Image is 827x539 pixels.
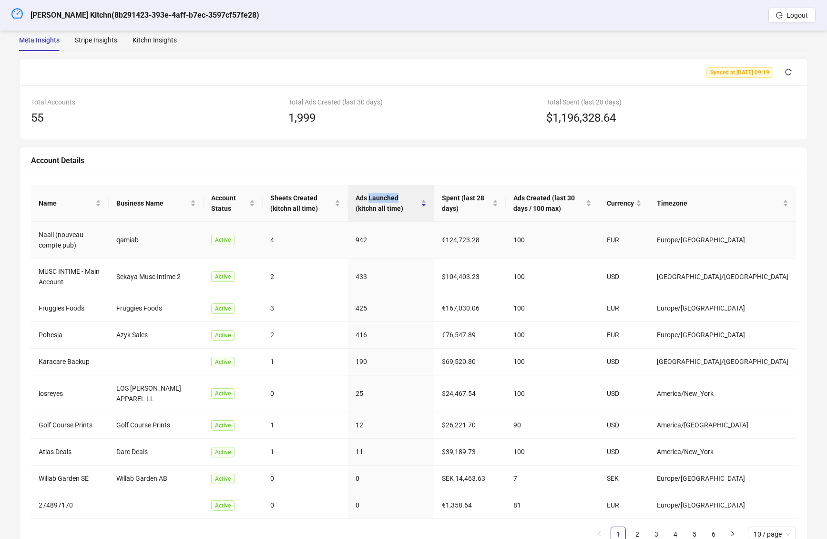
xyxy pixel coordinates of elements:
[263,412,348,439] td: 1
[109,439,203,466] td: Darc Deals
[442,193,491,214] span: Spent (last 28 days)
[506,322,599,349] td: 100
[506,375,599,412] td: 100
[649,492,796,519] td: Europe/[GEOGRAPHIC_DATA]
[506,295,599,322] td: 100
[607,198,634,208] span: Currency
[348,466,434,492] td: 0
[263,222,348,259] td: 4
[599,185,649,222] th: Currency
[31,155,796,166] div: Account Details
[649,295,796,322] td: Europe/[GEOGRAPHIC_DATA]
[31,439,109,466] td: Atlas Deals
[596,531,602,537] span: left
[506,466,599,492] td: 7
[434,466,506,492] td: SEK 14,463.63
[109,222,203,259] td: qamiab
[649,439,796,466] td: America/New_York
[599,412,649,439] td: USD
[506,349,599,375] td: 100
[211,235,235,245] span: Active
[31,111,43,124] span: 55
[506,439,599,466] td: 100
[109,412,203,439] td: Golf Course Prints
[31,185,109,222] th: Name
[599,466,649,492] td: SEK
[506,185,599,222] th: Ads Created (last 30 days / 100 max)
[599,349,649,375] td: USD
[19,35,60,45] div: Meta Insights
[434,322,506,349] td: €76,547.89
[730,531,735,537] span: right
[785,69,792,75] span: reload
[506,412,599,439] td: 90
[109,259,203,295] td: Sekaya Musc Intime 2
[657,198,781,208] span: Timezone
[599,439,649,466] td: USD
[31,412,109,439] td: Golf Course Prints
[356,193,419,214] span: Ads Launched (kitchn all time)
[31,10,259,21] h5: [PERSON_NAME] Kitchn ( 8b291423-393e-4aff-b7ec-3597cf57fe28 )
[75,35,117,45] div: Stripe Insights
[348,349,434,375] td: 190
[649,466,796,492] td: Europe/[GEOGRAPHIC_DATA]
[599,259,649,295] td: USD
[649,349,796,375] td: [GEOGRAPHIC_DATA]/[GEOGRAPHIC_DATA]
[348,439,434,466] td: 11
[116,198,188,208] span: Business Name
[211,303,235,314] span: Active
[263,295,348,322] td: 3
[211,357,235,367] span: Active
[348,185,434,222] th: Ads Launched (kitchn all time)
[211,420,235,431] span: Active
[288,97,538,107] div: Total Ads Created (last 30 days)
[599,375,649,412] td: USD
[506,492,599,519] td: 81
[513,193,584,214] span: Ads Created (last 30 days / 100 max)
[434,439,506,466] td: $39,189.73
[211,193,247,214] span: Account Status
[211,447,235,457] span: Active
[348,412,434,439] td: 12
[599,295,649,322] td: EUR
[649,259,796,295] td: [GEOGRAPHIC_DATA]/[GEOGRAPHIC_DATA]
[263,466,348,492] td: 0
[434,412,506,439] td: $26,221.70
[288,111,316,124] span: 1,999
[31,259,109,295] td: MUSC INTIME - Main Account
[599,492,649,519] td: EUR
[434,295,506,322] td: €167,030.06
[434,259,506,295] td: $104,403.23
[348,492,434,519] td: 0
[109,466,203,492] td: Willab Garden AB
[31,295,109,322] td: Fruggies Foods
[109,375,203,412] td: LOS [PERSON_NAME] APPAREL LL
[506,259,599,295] td: 100
[263,322,348,349] td: 2
[263,375,348,412] td: 0
[31,349,109,375] td: Karacare Backup
[434,222,506,259] td: €124,723.28
[211,330,235,341] span: Active
[204,185,263,222] th: Account Status
[211,388,235,399] span: Active
[109,295,203,322] td: Fruggies Foods
[434,492,506,519] td: €1,358.64
[506,222,599,259] td: 100
[348,295,434,322] td: 425
[434,349,506,375] td: $69,520.80
[776,12,783,19] span: logout
[109,322,203,349] td: Azyk Sales
[546,109,616,127] span: $1,196,328.64
[31,492,109,519] td: 274897170
[434,185,506,222] th: Spent (last 28 days)
[31,375,109,412] td: losreyes
[11,8,23,19] span: dashboard
[706,67,773,78] span: Synced at [DATE] 09:19
[348,375,434,412] td: 25
[270,193,333,214] span: Sheets Created (kitchn all time)
[348,322,434,349] td: 416
[649,375,796,412] td: America/New_York
[649,185,796,222] th: Timezone
[263,492,348,519] td: 0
